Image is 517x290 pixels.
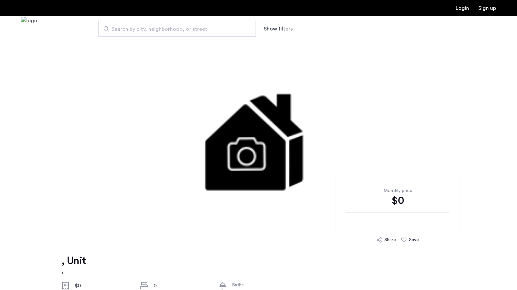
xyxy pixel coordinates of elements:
[98,21,256,37] input: Apartment Search
[75,282,130,290] div: $0
[21,17,37,41] a: Cazamio Logo
[112,25,238,33] span: Search by city, neighborhood, or street.
[478,6,496,11] a: Registration
[93,42,424,239] img: 1.gif
[264,25,293,33] button: Show or hide filters
[456,6,469,11] a: Login
[232,282,287,288] div: Baths
[409,237,419,243] div: Save
[346,187,449,194] div: Monthly price
[62,254,86,275] a: , Unit,
[346,194,449,207] div: $0
[154,282,209,290] div: 0
[62,254,86,267] h1: , Unit
[384,237,396,243] div: Share
[62,267,86,275] h2: ,
[21,17,37,41] img: logo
